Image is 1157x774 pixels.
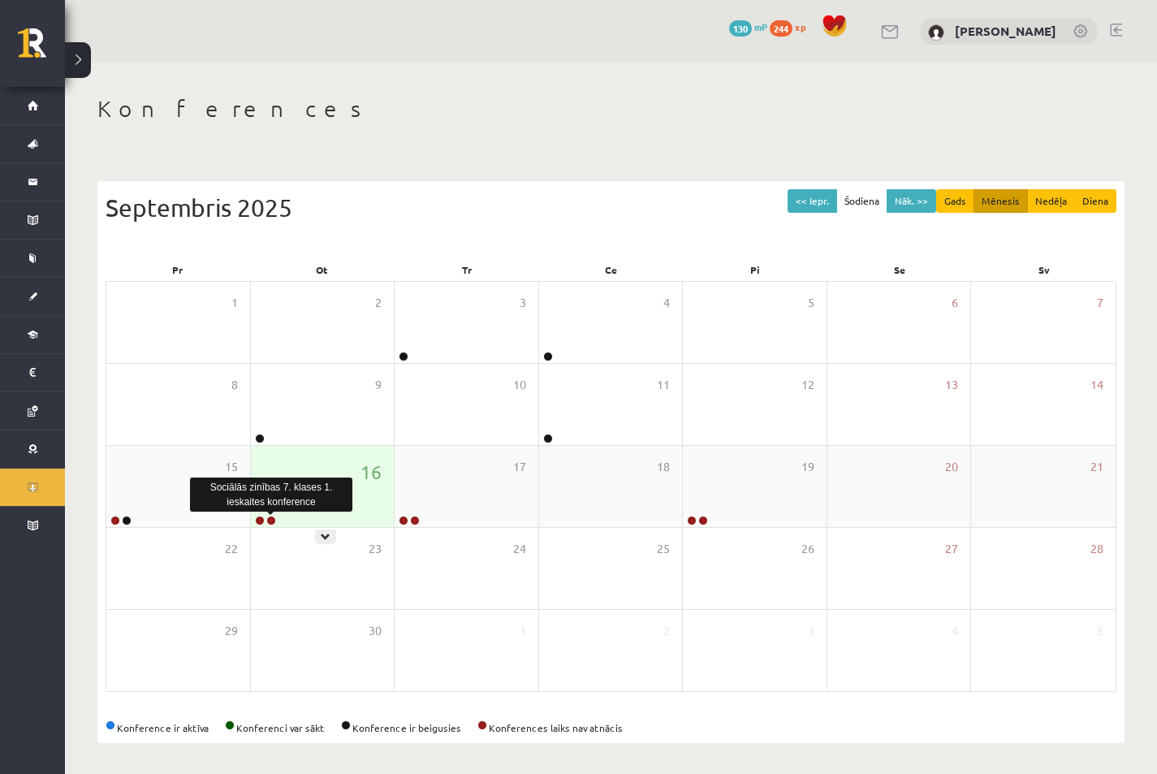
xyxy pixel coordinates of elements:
[106,258,250,281] div: Pr
[375,294,382,312] span: 2
[250,258,395,281] div: Ot
[808,294,814,312] span: 5
[945,458,958,476] span: 20
[360,458,382,486] span: 16
[520,294,526,312] span: 3
[657,458,670,476] span: 18
[520,622,526,640] span: 1
[801,376,814,394] span: 12
[539,258,684,281] div: Ce
[395,258,539,281] div: Tr
[952,622,958,640] span: 4
[770,20,814,33] a: 244 xp
[887,189,936,213] button: Nāk. >>
[928,24,944,41] img: Kirils Ivaņeckis
[190,478,352,512] div: Sociālās zinības 7. klases 1. ieskaites konference
[1027,189,1075,213] button: Nedēļa
[754,20,767,33] span: mP
[513,376,526,394] span: 10
[97,95,1125,123] h1: Konferences
[1097,622,1103,640] span: 5
[683,258,827,281] div: Pi
[106,720,1116,735] div: Konference ir aktīva Konferenci var sākt Konference ir beigusies Konferences laiks nav atnācis
[808,622,814,640] span: 3
[729,20,767,33] a: 130 mP
[827,258,972,281] div: Se
[663,294,670,312] span: 4
[955,23,1056,39] a: [PERSON_NAME]
[945,376,958,394] span: 13
[729,20,752,37] span: 130
[1090,540,1103,558] span: 28
[369,622,382,640] span: 30
[225,622,238,640] span: 29
[375,376,382,394] span: 9
[788,189,837,213] button: << Iepr.
[231,376,238,394] span: 8
[231,294,238,312] span: 1
[952,294,958,312] span: 6
[513,540,526,558] span: 24
[1074,189,1116,213] button: Diena
[801,540,814,558] span: 26
[836,189,887,213] button: Šodiena
[1097,294,1103,312] span: 7
[657,540,670,558] span: 25
[801,458,814,476] span: 19
[513,458,526,476] span: 17
[936,189,974,213] button: Gads
[225,458,238,476] span: 15
[770,20,792,37] span: 244
[972,258,1116,281] div: Sv
[945,540,958,558] span: 27
[795,20,805,33] span: xp
[369,540,382,558] span: 23
[974,189,1028,213] button: Mēnesis
[663,622,670,640] span: 2
[657,376,670,394] span: 11
[225,540,238,558] span: 22
[18,28,65,69] a: Rīgas 1. Tālmācības vidusskola
[1090,458,1103,476] span: 21
[1090,376,1103,394] span: 14
[106,189,1116,226] div: Septembris 2025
